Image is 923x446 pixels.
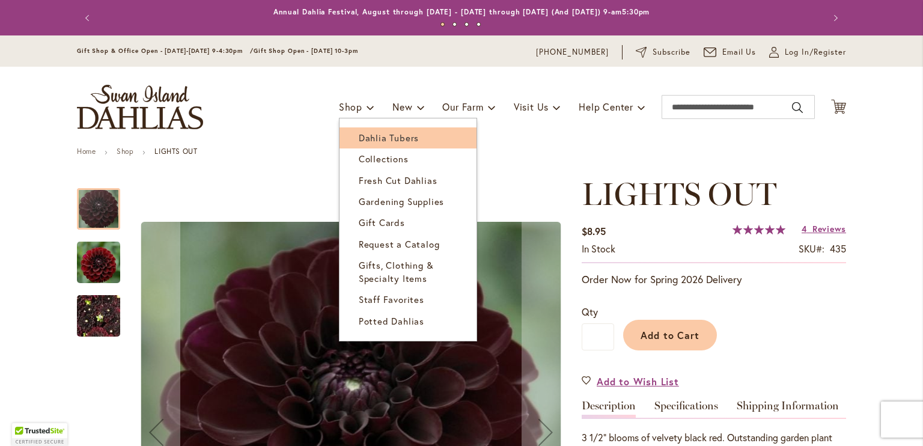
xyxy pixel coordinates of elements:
button: Previous [77,6,101,30]
span: Subscribe [653,46,690,58]
a: Shipping Information [737,400,839,418]
a: Log In/Register [769,46,846,58]
button: Add to Cart [623,320,717,350]
span: New [392,100,412,113]
a: Shop [117,147,133,156]
span: Collections [359,153,409,165]
span: LIGHTS OUT [582,175,776,213]
a: Specifications [654,400,718,418]
p: Order Now for Spring 2026 Delivery [582,272,846,287]
span: Dahlia Tubers [359,132,419,144]
span: Staff Favorites [359,293,424,305]
a: Gift Cards [340,212,477,233]
a: 4 Reviews [802,223,846,234]
img: LIGHTS OUT [77,240,120,284]
div: 435 [830,242,846,256]
span: Add to Wish List [597,374,679,388]
span: Fresh Cut Dahlias [359,174,437,186]
div: 100% [733,225,785,234]
a: Email Us [704,46,757,58]
button: 3 of 4 [465,22,469,26]
span: Gift Shop Open - [DATE] 10-3pm [254,47,358,55]
span: Shop [339,100,362,113]
button: 4 of 4 [477,22,481,26]
span: In stock [582,242,615,255]
span: 4 [802,223,807,234]
button: 1 of 4 [440,22,445,26]
span: Qty [582,305,598,318]
span: Gift Shop & Office Open - [DATE]-[DATE] 9-4:30pm / [77,47,254,55]
span: Add to Cart [641,329,700,341]
a: Home [77,147,96,156]
span: Email Us [722,46,757,58]
button: Next [822,6,846,30]
button: 2 of 4 [452,22,457,26]
span: Request a Catalog [359,238,440,250]
div: Availability [582,242,615,256]
span: Gifts, Clothing & Specialty Items [359,259,434,284]
div: LIGHTS OUT [77,176,132,230]
span: $8.95 [582,225,606,237]
div: LIGHTS OUT [77,283,120,337]
a: store logo [77,85,203,129]
a: Description [582,400,636,418]
a: [PHONE_NUMBER] [536,46,609,58]
img: LIGHTS OUT [77,287,120,345]
span: Help Center [579,100,633,113]
span: Log In/Register [785,46,846,58]
strong: SKU [799,242,824,255]
div: LIGHTS OUT [77,230,132,283]
span: Visit Us [514,100,549,113]
a: Annual Dahlia Festival, August through [DATE] - [DATE] through [DATE] (And [DATE]) 9-am5:30pm [273,7,650,16]
strong: LIGHTS OUT [154,147,197,156]
span: Potted Dahlias [359,315,424,327]
span: Gardening Supplies [359,195,444,207]
a: Add to Wish List [582,374,679,388]
a: Subscribe [636,46,690,58]
span: Our Farm [442,100,483,113]
span: Reviews [812,223,846,234]
iframe: Launch Accessibility Center [9,403,43,437]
